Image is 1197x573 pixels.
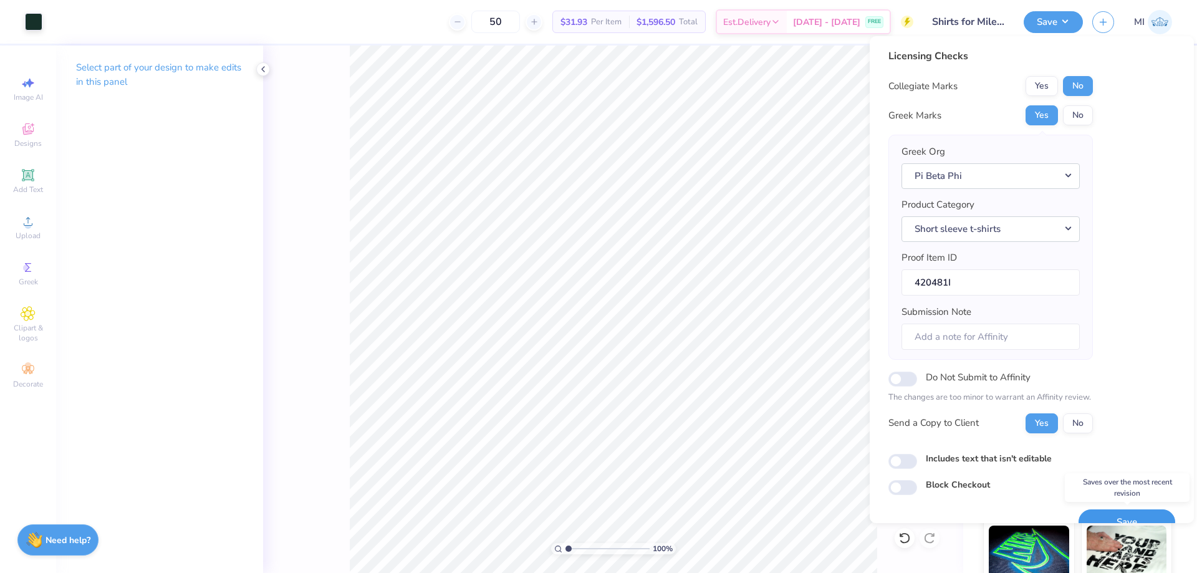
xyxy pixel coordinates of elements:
button: No [1063,105,1093,125]
button: Yes [1026,76,1058,96]
p: The changes are too minor to warrant an Affinity review. [888,392,1093,404]
input: Add a note for Affinity [901,324,1080,350]
img: Mark Isaac [1148,10,1172,34]
button: Yes [1026,105,1058,125]
span: MI [1134,15,1145,29]
div: Licensing Checks [888,49,1093,64]
div: Saves over the most recent revision [1065,473,1190,502]
label: Block Checkout [926,478,990,491]
span: Upload [16,231,41,241]
button: Pi Beta Phi [901,163,1080,189]
button: Short sleeve t-shirts [901,216,1080,242]
span: 100 % [653,543,673,554]
label: Submission Note [901,305,971,319]
div: Send a Copy to Client [888,416,979,430]
span: [DATE] - [DATE] [793,16,860,29]
span: Image AI [14,92,43,102]
button: Yes [1026,413,1058,433]
button: No [1063,413,1093,433]
button: Save [1024,11,1083,33]
p: Select part of your design to make edits in this panel [76,60,243,89]
a: MI [1134,10,1172,34]
strong: Need help? [46,534,90,546]
span: Greek [19,277,38,287]
span: Total [679,16,698,29]
div: Greek Marks [888,108,941,123]
span: $1,596.50 [637,16,675,29]
span: Per Item [591,16,622,29]
label: Do Not Submit to Affinity [926,369,1031,385]
span: Clipart & logos [6,323,50,343]
label: Includes text that isn't editable [926,452,1052,465]
label: Greek Org [901,145,945,159]
button: Save [1079,509,1175,535]
label: Proof Item ID [901,251,957,265]
span: Add Text [13,185,43,195]
span: Est. Delivery [723,16,771,29]
input: – – [471,11,520,33]
span: Decorate [13,379,43,389]
span: FREE [868,17,881,26]
button: No [1063,76,1093,96]
span: Designs [14,138,42,148]
div: Collegiate Marks [888,79,958,94]
span: $31.93 [560,16,587,29]
label: Product Category [901,198,974,212]
input: Untitled Design [923,9,1014,34]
